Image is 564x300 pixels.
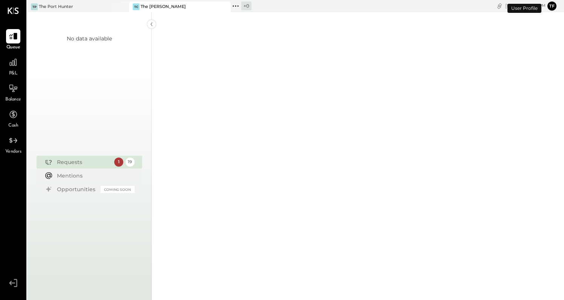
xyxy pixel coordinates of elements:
[5,96,21,103] span: Balance
[539,3,546,8] span: pm
[31,3,38,10] div: TP
[0,107,26,129] a: Cash
[0,133,26,155] a: Vendors
[241,2,251,10] div: + 0
[5,148,21,155] span: Vendors
[67,35,112,42] div: No data available
[0,81,26,103] a: Balance
[547,2,556,11] button: tf
[0,55,26,77] a: P&L
[57,186,97,193] div: Opportunities
[126,158,135,167] div: 19
[57,172,131,179] div: Mentions
[6,44,20,51] span: Queue
[39,4,73,10] div: The Port Hunter
[0,29,26,51] a: Queue
[133,3,139,10] div: TC
[114,158,123,167] div: 1
[523,2,538,9] span: 11 : 13
[507,4,541,13] div: User Profile
[101,186,135,193] div: Coming Soon
[9,70,18,77] span: P&L
[141,4,186,10] div: The [PERSON_NAME]
[57,158,110,166] div: Requests
[8,122,18,129] span: Cash
[496,2,503,10] div: copy link
[505,2,546,9] div: [DATE]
